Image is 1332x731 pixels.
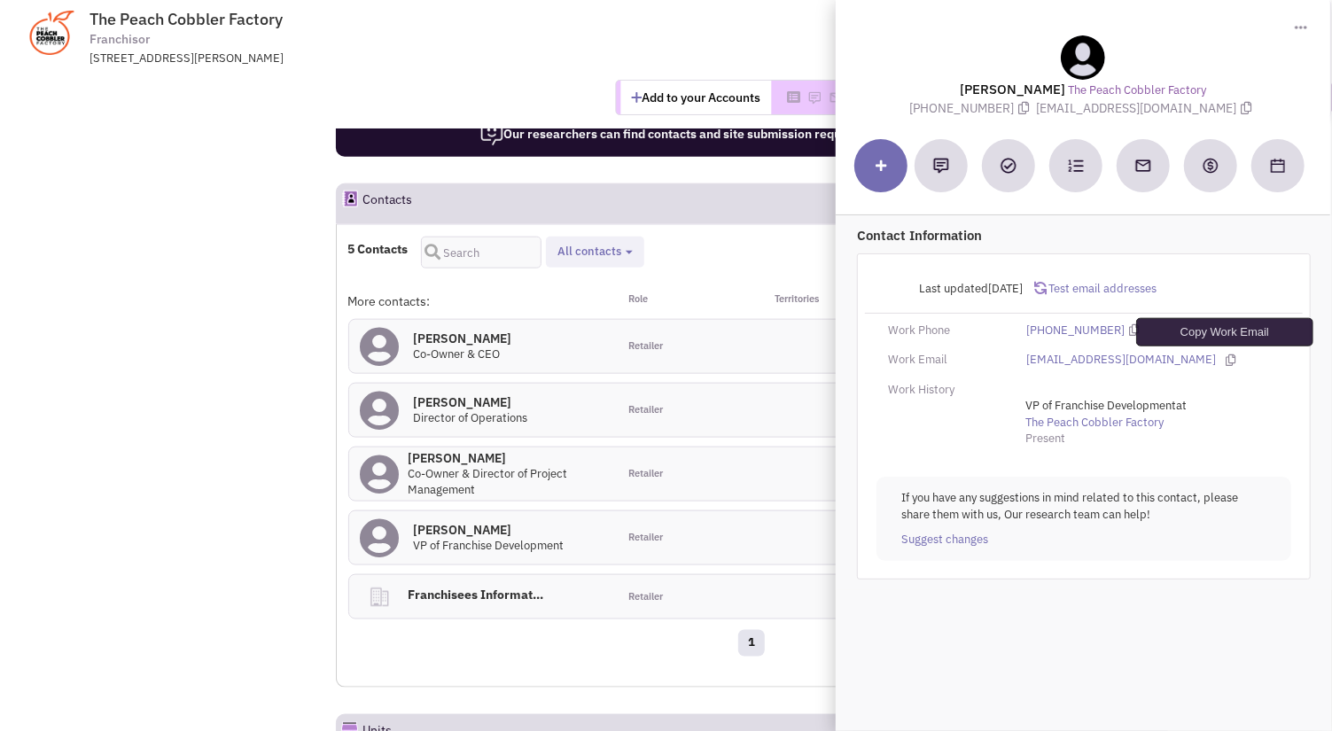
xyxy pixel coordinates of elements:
[628,467,663,481] span: Retailer
[1025,398,1187,430] span: at
[479,122,504,147] img: icon-researcher-20.png
[1136,318,1313,346] div: Copy Work Email
[414,346,501,362] span: Co-Owner & CEO
[1271,159,1285,173] img: Schedule a Meeting
[617,292,752,310] div: Role
[90,30,150,49] span: Franchisor
[1202,157,1219,175] img: Create a deal
[1068,158,1084,174] img: Subscribe to a cadence
[1047,281,1157,296] span: Test email addresses
[348,292,618,310] div: More contacts:
[620,81,771,114] button: Add to your Accounts
[752,292,886,310] div: Territories
[876,352,1015,369] div: Work Email
[960,81,1065,97] lable: [PERSON_NAME]
[368,586,391,609] img: clarity_building-linegeneral.png
[414,410,528,425] span: Director of Operations
[1026,323,1125,339] a: [PHONE_NUMBER]
[409,450,606,466] h4: [PERSON_NAME]
[414,538,565,553] span: VP of Franchise Development
[414,331,512,346] h4: [PERSON_NAME]
[552,243,638,261] button: All contacts
[933,158,949,174] img: Add a note
[628,403,663,417] span: Retailer
[829,90,843,105] img: Please add to your accounts
[807,90,822,105] img: Please add to your accounts
[479,126,893,142] span: Our researchers can find contacts and site submission requirements
[910,100,1037,116] span: [PHONE_NUMBER]
[1025,431,1065,446] span: Present
[402,575,588,614] h4: Franchisees Informat...
[628,339,663,354] span: Retailer
[628,531,663,545] span: Retailer
[1037,100,1257,116] span: [EMAIL_ADDRESS][DOMAIN_NAME]
[363,184,413,223] h2: Contacts
[857,226,1311,245] p: Contact Information
[1001,158,1017,174] img: Add a Task
[901,490,1266,523] p: If you have any suggestions in mind related to this contact, please share them with us, Our resea...
[988,281,1023,296] span: [DATE]
[414,394,528,410] h4: [PERSON_NAME]
[738,630,765,657] a: 1
[557,244,621,259] span: All contacts
[90,51,552,67] div: [STREET_ADDRESS][PERSON_NAME]
[876,323,1015,339] div: Work Phone
[1068,82,1206,99] a: The Peach Cobbler Factory
[348,241,409,257] h4: 5 Contacts
[421,237,541,268] input: Search
[409,466,568,498] span: Co-Owner & Director of Project Management
[1025,398,1176,413] span: VP of Franchise Development
[876,272,1034,306] div: Last updated
[901,532,988,548] a: Suggest changes
[628,590,663,604] span: Retailer
[90,9,283,29] span: The Peach Cobbler Factory
[1025,415,1164,432] a: The Peach Cobbler Factory
[1134,157,1152,175] img: Send an email
[414,522,565,538] h4: [PERSON_NAME]
[1026,352,1216,369] a: [EMAIL_ADDRESS][DOMAIN_NAME]
[1061,35,1105,80] img: teammate.png
[876,382,1015,399] div: Work History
